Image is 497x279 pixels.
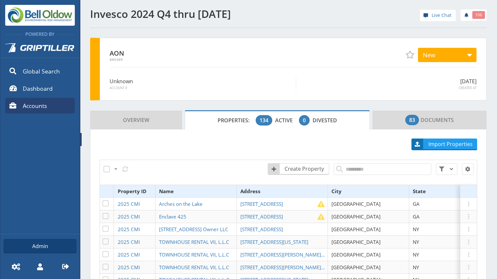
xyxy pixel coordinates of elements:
span: Created At [301,86,477,90]
span: Accounts [23,101,47,110]
span: Add to Favorites [406,51,414,59]
span: Active [275,117,298,124]
div: AON [110,48,185,61]
span: Divested [313,117,337,124]
a: Import Properties [411,139,477,150]
span: 83 [409,116,415,124]
span: Documents [405,113,454,126]
span: Global Search [23,67,60,75]
img: Bell Oldow, Inc. [5,5,75,26]
span: Properties: [218,117,254,124]
div: notifications [456,8,487,21]
a: Live Chat [420,10,456,21]
a: Admin [4,239,76,253]
div: [DATE] [296,77,477,90]
a: 106 [461,9,487,21]
div: Unknown [110,77,296,90]
a: Accounts [5,98,75,113]
span: 134 [260,116,268,124]
span: Overview [123,113,149,126]
span: 106 [475,12,482,18]
span: Live Chat [432,12,451,19]
span: 0 [303,116,306,124]
span: Powered By [22,31,58,37]
h1: Invesco 2024 Q4 thru [DATE] [90,8,285,20]
a: Dashboard [5,81,75,96]
span: Dashboard [23,84,53,93]
div: help [420,10,456,23]
span: Import Properties [424,140,477,148]
a: Global Search [5,63,75,79]
span: Account # [110,86,291,90]
button: New [418,48,477,62]
span: Broker [110,58,185,61]
a: Griptiller [0,38,80,62]
span: New [423,51,435,59]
